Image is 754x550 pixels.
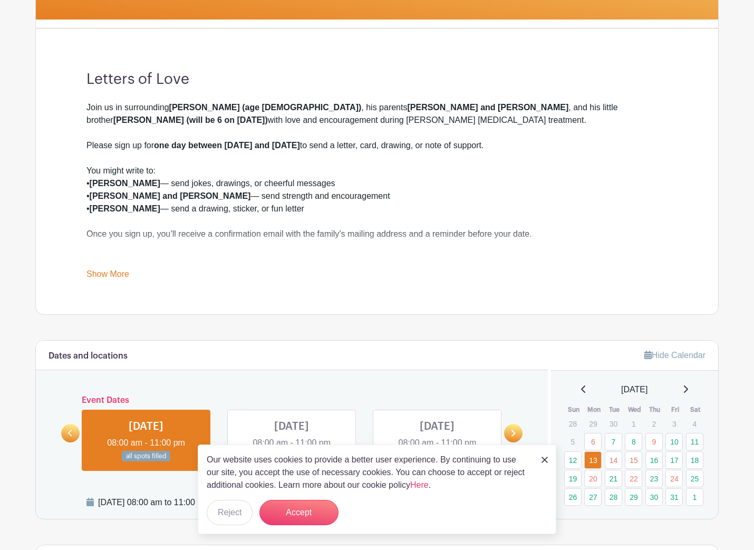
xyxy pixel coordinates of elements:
[686,488,703,506] a: 1
[624,404,645,415] th: Wed
[207,453,530,491] p: Our website uses cookies to provide a better user experience. By continuing to use our site, you ...
[665,488,683,506] a: 31
[564,488,582,506] a: 26
[605,470,622,487] a: 21
[686,470,703,487] a: 25
[645,470,663,487] a: 23
[49,351,128,361] h6: Dates and locations
[86,253,668,278] div: Thank you for helping bring light to their days. 💛
[645,416,663,432] p: 2
[564,470,582,487] a: 19
[645,404,665,415] th: Thu
[410,480,429,489] a: Here
[86,165,668,228] div: You might write to: • — send jokes, drawings, or cheerful messages • — send strength and encourag...
[564,404,584,415] th: Sun
[90,204,160,213] strong: [PERSON_NAME]
[584,416,602,432] p: 29
[90,179,160,188] strong: [PERSON_NAME]
[686,416,703,432] p: 4
[98,496,321,509] div: [DATE] 08:00 am to 11:00 pm
[169,103,362,112] strong: [PERSON_NAME] (age [DEMOGRAPHIC_DATA])
[605,433,622,450] a: 7
[625,470,642,487] a: 22
[645,451,663,469] a: 16
[665,404,685,415] th: Fri
[665,416,683,432] p: 3
[621,383,647,396] span: [DATE]
[564,433,582,450] p: 5
[259,500,339,525] button: Accept
[86,71,668,89] h3: Letters of Love
[645,488,663,506] a: 30
[584,433,602,450] a: 6
[604,404,625,415] th: Tue
[584,451,602,469] a: 13
[625,451,642,469] a: 15
[625,433,642,450] a: 8
[86,139,668,165] div: Please sign up for to send a letter, card, drawing, or note of support.
[542,457,548,463] img: close_button-5f87c8562297e5c2d7936805f587ecaba9071eb48480494691a3f1689db116b3.svg
[584,404,604,415] th: Mon
[90,191,251,200] strong: [PERSON_NAME] and [PERSON_NAME]
[584,470,602,487] a: 20
[686,451,703,469] a: 18
[645,433,663,450] a: 9
[665,451,683,469] a: 17
[86,228,668,253] div: Once you sign up, you’ll receive a confirmation email with the family’s mailing address and a rem...
[564,451,582,469] a: 12
[605,488,622,506] a: 28
[113,115,268,124] strong: [PERSON_NAME] (will be 6 on [DATE])
[86,101,668,139] div: Join us in surrounding , his parents , and his little brother with love and encouragement during ...
[80,395,504,406] h6: Event Dates
[644,351,705,360] a: Hide Calendar
[605,451,622,469] a: 14
[665,433,683,450] a: 10
[665,470,683,487] a: 24
[584,488,602,506] a: 27
[625,416,642,432] p: 1
[605,416,622,432] p: 30
[685,404,706,415] th: Sat
[207,500,253,525] button: Reject
[154,141,300,150] strong: one day between [DATE] and [DATE]
[407,103,568,112] strong: [PERSON_NAME] and [PERSON_NAME]
[86,269,129,283] a: Show More
[564,416,582,432] p: 28
[686,433,703,450] a: 11
[625,488,642,506] a: 29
